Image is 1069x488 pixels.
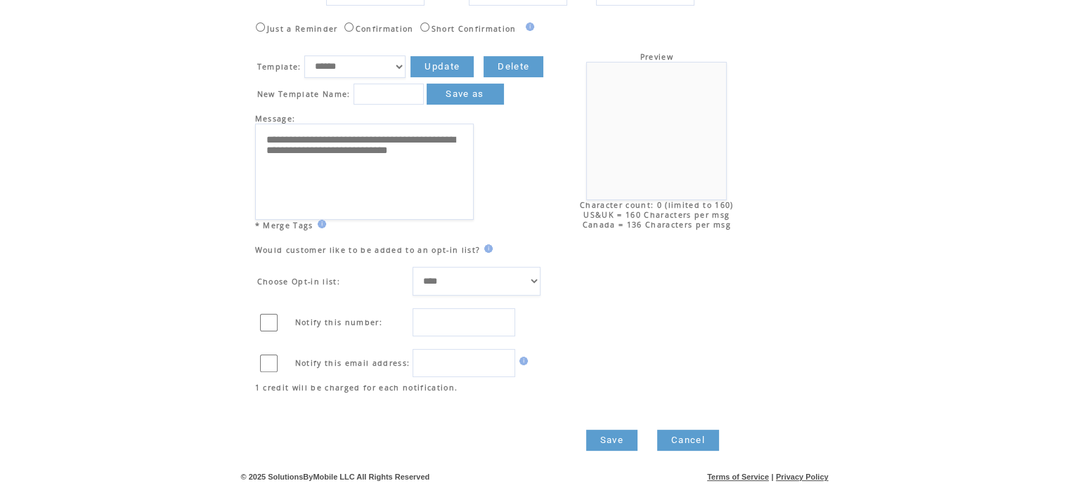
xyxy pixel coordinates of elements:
[480,244,493,253] img: help.gif
[586,430,637,451] a: Save
[640,52,673,62] span: Preview
[521,22,534,31] img: help.gif
[417,24,517,34] label: Short Confirmation
[582,220,730,230] span: Canada = 136 Characters per msg
[255,383,458,393] span: 1 credit will be charged for each notification.
[255,114,296,124] span: Message:
[256,22,265,32] input: Just a Reminder
[484,56,543,77] a: Delete
[707,473,769,481] a: Terms of Service
[257,277,340,286] span: Choose Opt-in list:
[295,317,382,327] span: Notify this number:
[410,56,474,77] a: Update
[776,473,829,481] a: Privacy Policy
[657,430,719,451] a: Cancel
[420,22,429,32] input: Short Confirmation
[255,245,481,255] span: Would customer like to be added to an opt-in list?
[313,220,326,228] img: help.gif
[241,473,430,481] span: © 2025 SolutionsByMobile LLC All Rights Reserved
[295,358,410,368] span: Notify this email address:
[515,357,528,365] img: help.gif
[583,210,730,220] span: US&UK = 160 Characters per msg
[341,24,414,34] label: Confirmation
[257,89,351,99] span: New Template Name:
[580,200,734,210] span: Character count: 0 (limited to 160)
[255,220,313,230] span: * Merge Tags
[344,22,354,32] input: Confirmation
[427,84,504,105] a: Save as new
[771,473,773,481] span: |
[252,24,338,34] label: Just a Reminder
[257,62,302,72] span: Template:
